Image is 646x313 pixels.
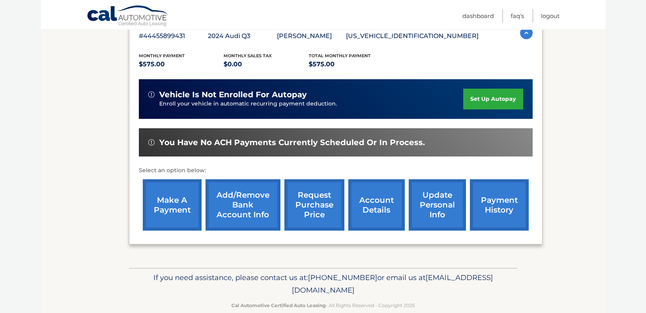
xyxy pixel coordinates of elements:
a: Cal Automotive [87,5,169,28]
p: $0.00 [224,59,309,70]
a: account details [348,179,405,231]
span: [EMAIL_ADDRESS][DOMAIN_NAME] [292,273,493,295]
span: Total Monthly Payment [309,53,371,58]
p: [US_VEHICLE_IDENTIFICATION_NUMBER] [346,31,479,42]
a: Dashboard [462,9,494,22]
span: You have no ACH payments currently scheduled or in process. [159,138,425,147]
img: accordion-active.svg [520,27,533,39]
img: alert-white.svg [148,139,155,146]
p: #44455899431 [139,31,208,42]
p: $575.00 [309,59,394,70]
span: Monthly sales Tax [224,53,272,58]
img: alert-white.svg [148,91,155,98]
p: [PERSON_NAME] [277,31,346,42]
p: If you need assistance, please contact us at: or email us at [134,271,512,297]
a: request purchase price [284,179,344,231]
span: Monthly Payment [139,53,185,58]
p: 2024 Audi Q3 [208,31,277,42]
span: vehicle is not enrolled for autopay [159,90,307,100]
a: Logout [541,9,560,22]
p: - All Rights Reserved - Copyright 2025 [134,301,512,309]
span: [PHONE_NUMBER] [308,273,377,282]
p: Enroll your vehicle in automatic recurring payment deduction. [159,100,464,108]
a: update personal info [409,179,466,231]
a: set up autopay [463,89,523,109]
a: payment history [470,179,529,231]
a: Add/Remove bank account info [206,179,280,231]
p: Select an option below: [139,166,533,175]
p: $575.00 [139,59,224,70]
strong: Cal Automotive Certified Auto Leasing [231,302,326,308]
a: make a payment [143,179,202,231]
a: FAQ's [511,9,524,22]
